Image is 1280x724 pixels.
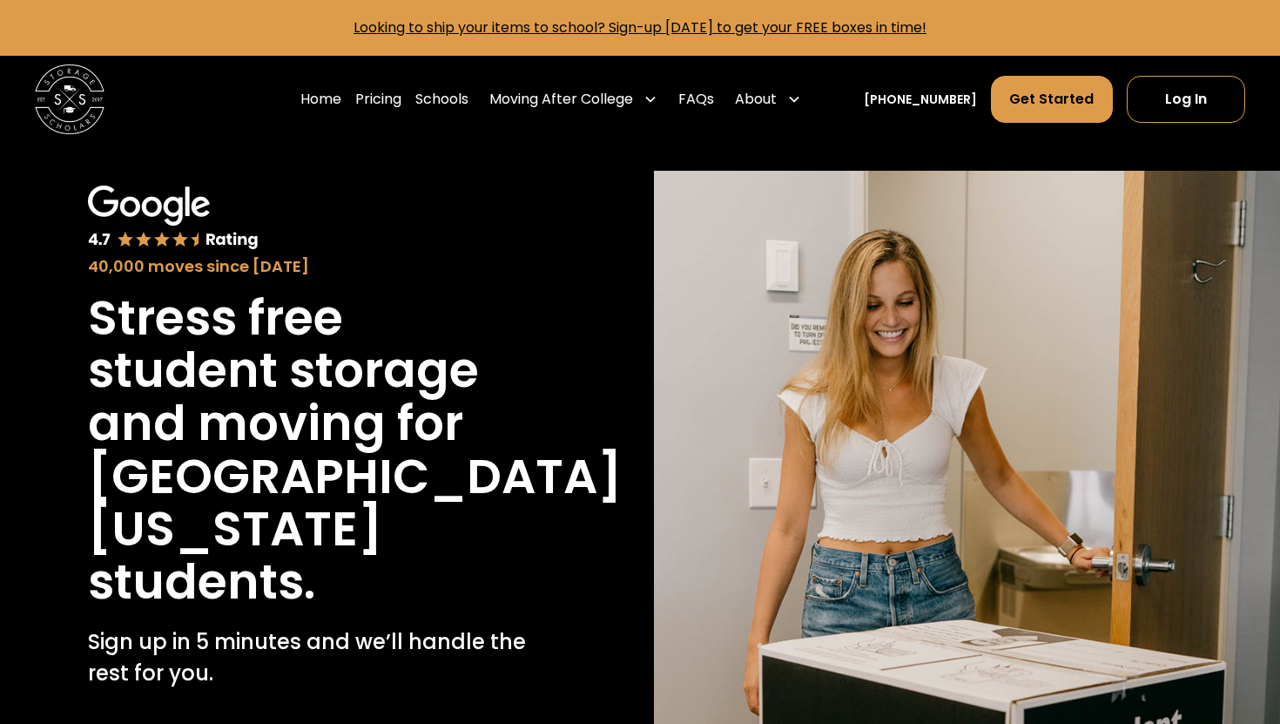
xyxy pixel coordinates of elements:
[300,75,341,124] a: Home
[728,75,808,124] div: About
[354,17,926,37] a: Looking to ship your items to school? Sign-up [DATE] to get your FREE boxes in time!
[355,75,401,124] a: Pricing
[1127,76,1245,123] a: Log In
[991,76,1112,123] a: Get Started
[678,75,714,124] a: FAQs
[489,89,633,110] div: Moving After College
[88,626,539,689] p: Sign up in 5 minutes and we’ll handle the rest for you.
[35,64,104,134] img: Storage Scholars main logo
[88,556,315,609] h1: students.
[415,75,468,124] a: Schools
[88,292,539,450] h1: Stress free student storage and moving for
[88,186,259,251] img: Google 4.7 star rating
[482,75,664,124] div: Moving After College
[864,91,977,109] a: [PHONE_NUMBER]
[735,89,777,110] div: About
[88,450,622,556] h1: [GEOGRAPHIC_DATA][US_STATE]
[88,254,539,278] div: 40,000 moves since [DATE]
